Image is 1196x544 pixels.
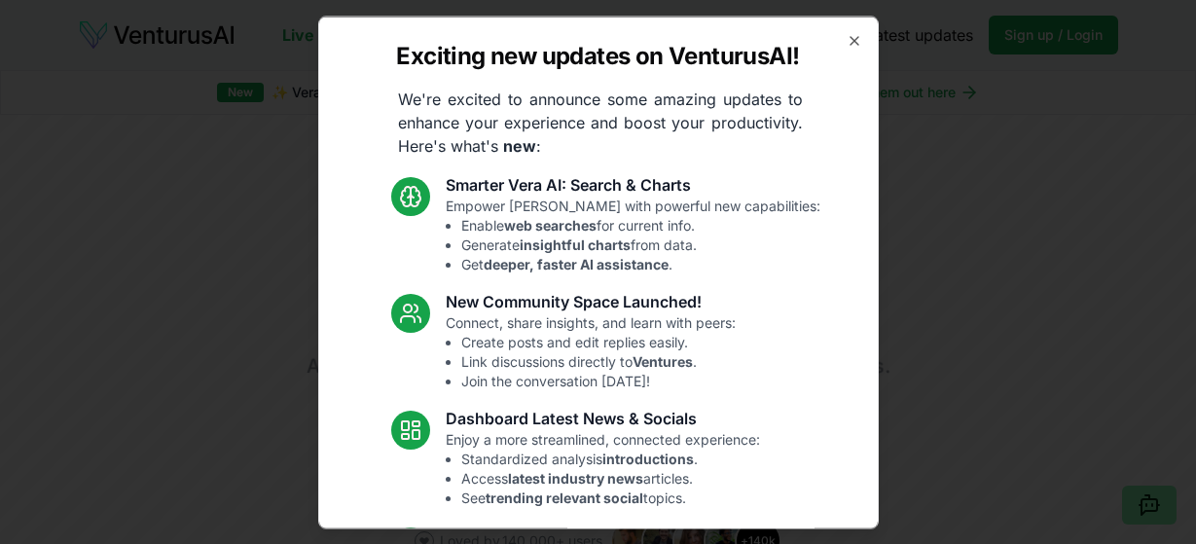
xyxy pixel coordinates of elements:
[461,468,760,488] li: Access articles.
[446,406,760,429] h3: Dashboard Latest News & Socials
[504,216,597,233] strong: web searches
[503,135,536,155] strong: new
[461,332,736,351] li: Create posts and edit replies easily.
[461,215,820,235] li: Enable for current info.
[633,352,693,369] strong: Ventures
[446,196,820,273] p: Empower [PERSON_NAME] with powerful new capabilities:
[461,254,820,273] li: Get .
[461,371,736,390] li: Join the conversation [DATE]!
[396,40,799,71] h2: Exciting new updates on VenturusAI!
[461,235,820,254] li: Generate from data.
[446,289,736,312] h3: New Community Space Launched!
[520,236,631,252] strong: insightful charts
[461,351,736,371] li: Link discussions directly to .
[446,312,736,390] p: Connect, share insights, and learn with peers:
[461,488,760,507] li: See topics.
[382,87,818,157] p: We're excited to announce some amazing updates to enhance your experience and boost your producti...
[446,172,820,196] h3: Smarter Vera AI: Search & Charts
[486,489,643,505] strong: trending relevant social
[446,429,760,507] p: Enjoy a more streamlined, connected experience:
[602,450,694,466] strong: introductions
[508,469,643,486] strong: latest industry news
[484,255,669,272] strong: deeper, faster AI assistance
[461,449,760,468] li: Standardized analysis .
